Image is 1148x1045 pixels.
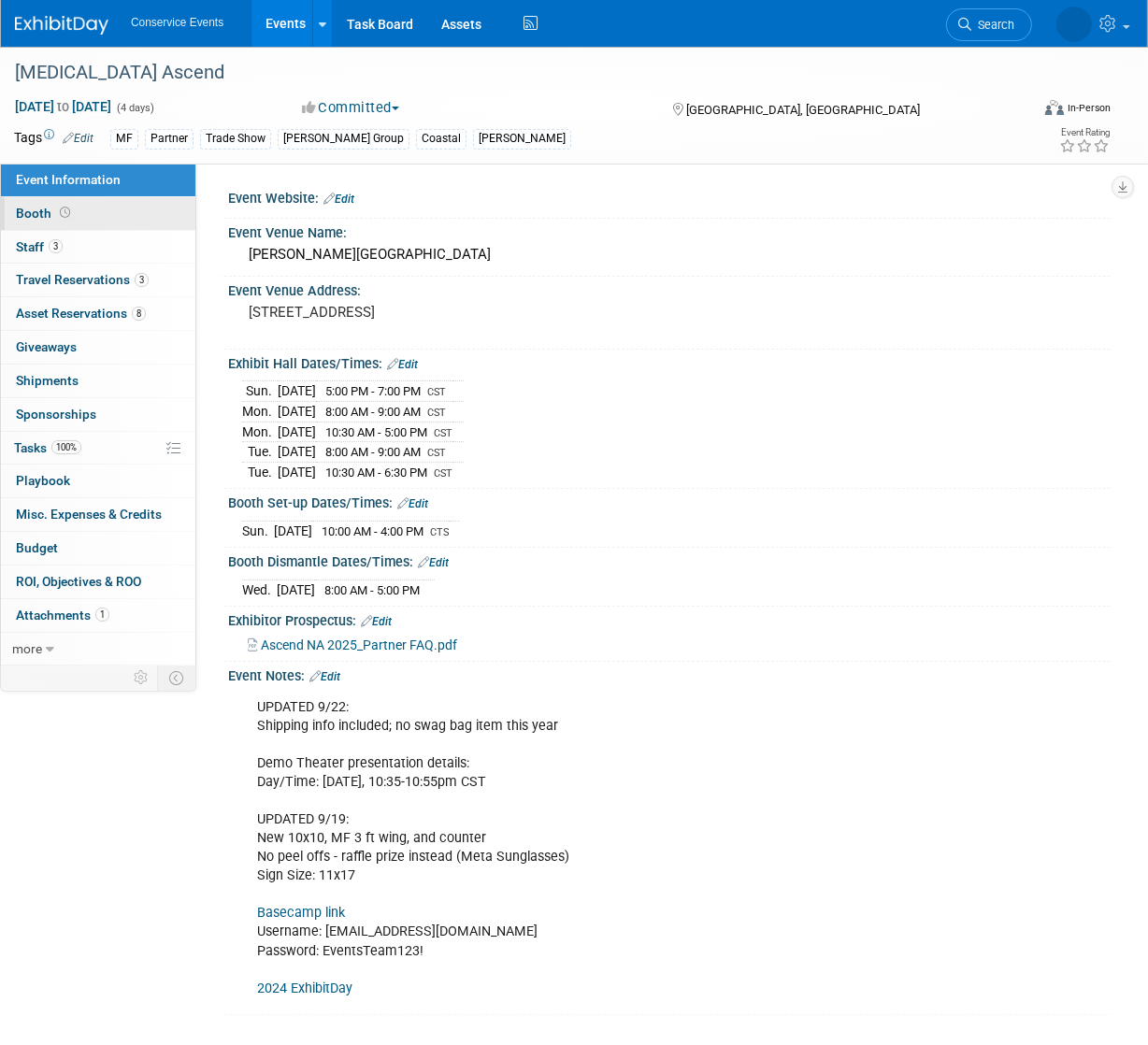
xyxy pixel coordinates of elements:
td: Sun. [242,381,278,402]
div: Event Website: [228,184,1111,208]
a: Giveaways [1,331,195,364]
td: Wed. [242,580,277,599]
span: Attachments [16,608,109,623]
div: [PERSON_NAME] Group [278,129,409,149]
span: Giveaways [16,339,77,354]
td: Tags [14,128,93,150]
a: Attachments1 [1,599,195,632]
div: Booth Dismantle Dates/Times: [228,548,1111,572]
span: Search [971,18,1014,32]
img: ExhibitDay [15,16,108,35]
span: 3 [49,239,63,253]
span: Asset Reservations [16,306,146,321]
td: Mon. [242,422,278,442]
a: Playbook [1,465,195,497]
td: Sun. [242,521,274,540]
a: Booth [1,197,195,230]
span: Conservice Events [131,16,223,29]
td: [DATE] [278,381,316,402]
span: [GEOGRAPHIC_DATA], [GEOGRAPHIC_DATA] [686,103,920,117]
span: Booth not reserved yet [56,206,74,220]
span: 100% [51,440,81,454]
pre: [STREET_ADDRESS] [249,304,575,321]
td: Tue. [242,462,278,481]
span: ROI, Objectives & ROO [16,574,141,589]
span: 8:00 AM - 5:00 PM [324,583,420,597]
td: [DATE] [274,521,312,540]
span: CST [427,386,446,398]
div: Trade Show [200,129,271,149]
span: CST [434,467,452,480]
img: Format-Inperson.png [1045,100,1064,115]
div: [PERSON_NAME][GEOGRAPHIC_DATA] [242,240,1097,269]
td: Personalize Event Tab Strip [125,666,158,690]
td: [DATE] [278,422,316,442]
a: Sponsorships [1,398,195,431]
span: (4 days) [115,102,154,114]
div: MF [110,129,138,149]
td: [DATE] [277,580,315,599]
span: Misc. Expenses & Credits [16,507,162,522]
div: Event Notes: [228,662,1111,686]
a: Asset Reservations8 [1,297,195,330]
a: Edit [63,132,93,145]
a: Event Information [1,164,195,196]
a: ROI, Objectives & ROO [1,565,195,598]
span: Booth [16,206,74,221]
span: CST [427,407,446,419]
a: Staff3 [1,231,195,264]
div: Exhibitor Prospectus: [228,607,1111,631]
td: Tue. [242,442,278,463]
button: Committed [295,98,407,118]
span: CST [427,447,446,459]
td: Mon. [242,402,278,422]
a: Edit [387,358,418,371]
span: Travel Reservations [16,272,149,287]
td: [DATE] [278,442,316,463]
div: Event Format [952,97,1112,125]
a: Edit [309,670,340,683]
span: 1 [95,608,109,622]
td: [DATE] [278,402,316,422]
a: Tasks100% [1,432,195,465]
a: Basecamp link [257,905,345,921]
div: [MEDICAL_DATA] Ascend [8,56,1017,90]
div: Exhibit Hall Dates/Times: [228,350,1111,374]
span: Tasks [14,440,81,455]
img: Amiee Griffey [1056,7,1092,42]
a: Budget [1,532,195,565]
span: Playbook [16,473,70,488]
td: [DATE] [278,462,316,481]
span: more [12,641,42,656]
div: Coastal [416,129,466,149]
a: Shipments [1,365,195,397]
span: Sponsorships [16,407,96,422]
div: Event Venue Name: [228,219,1111,242]
span: 8:00 AM - 9:00 AM [325,445,421,459]
a: Edit [397,497,428,510]
span: 3 [135,273,149,287]
div: Event Rating [1059,128,1110,137]
div: Partner [145,129,194,149]
a: 2024 ExhibitDay [257,981,352,996]
a: Travel Reservations3 [1,264,195,296]
span: [DATE] [DATE] [14,98,112,115]
span: Shipments [16,373,79,388]
div: [PERSON_NAME] [473,129,571,149]
a: more [1,633,195,666]
span: 10:00 AM - 4:00 PM [322,524,423,538]
div: Booth Set-up Dates/Times: [228,489,1111,513]
span: 5:00 PM - 7:00 PM [325,384,421,398]
span: Event Information [16,172,121,187]
span: CTS [430,526,449,538]
span: Ascend NA 2025_Partner FAQ.pdf [261,637,457,652]
span: Staff [16,239,63,254]
div: Event Venue Address: [228,277,1111,300]
a: Search [946,8,1032,41]
span: Budget [16,540,58,555]
a: Edit [323,193,354,206]
span: 10:30 AM - 5:00 PM [325,425,427,439]
span: 8 [132,307,146,321]
a: Ascend NA 2025_Partner FAQ.pdf [248,637,457,652]
span: to [54,99,72,114]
